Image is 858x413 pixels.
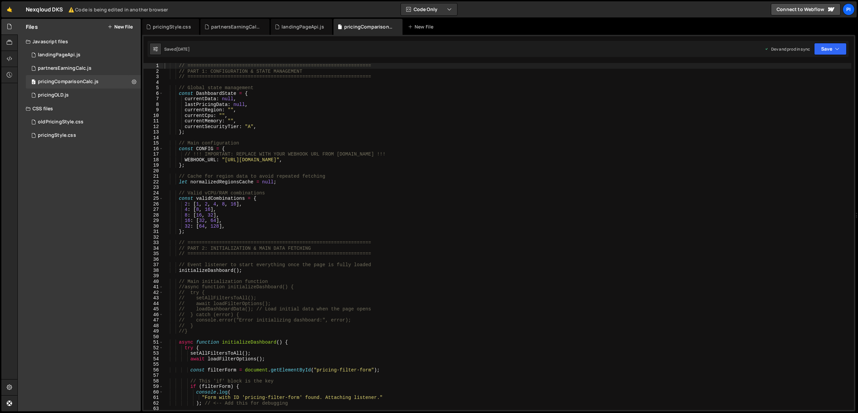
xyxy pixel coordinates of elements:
small: ⚠️ Code is being edited in another browser [68,6,168,13]
div: Nexqloud DKS [26,5,168,13]
div: 17 [143,152,163,157]
a: Pi [843,3,855,15]
div: 6 [143,91,163,97]
div: 15 [143,140,163,146]
div: 5 [143,85,163,91]
div: pricingStyle.css [38,132,76,138]
div: 32 [143,235,163,240]
div: CSS files [18,102,141,115]
div: pricingOLD.js [38,92,69,98]
div: 36 [143,257,163,262]
div: 33 [143,240,163,246]
div: 24 [143,190,163,196]
div: 31 [143,229,163,235]
div: 21 [143,174,163,179]
div: 1 [143,63,163,69]
div: 7 [143,96,163,102]
div: 42 [143,290,163,296]
div: 53 [143,351,163,356]
div: 38 [143,268,163,274]
div: 61 [143,395,163,401]
div: 26 [143,201,163,207]
div: 62 [143,401,163,406]
div: 46 [143,312,163,318]
div: 3 [143,74,163,80]
div: 54 [143,356,163,362]
div: partnersEarningCalc.js [211,23,261,30]
div: 60 [143,390,163,395]
div: 11 [143,118,163,124]
button: Code Only [401,3,457,15]
div: Dev and prod in sync [764,46,810,52]
h2: Files [26,23,38,31]
div: landingPageApi.js [38,52,80,58]
div: 17183/47505.css [26,115,141,129]
div: 51 [143,340,163,345]
div: 13 [143,129,163,135]
div: 10 [143,113,163,119]
div: 37 [143,262,163,268]
div: partnersEarningCalc.js [38,65,91,71]
div: 18 [143,157,163,163]
div: pricingStyle.css [153,23,191,30]
div: 40 [143,279,163,285]
div: 44 [143,301,163,307]
div: 28 [143,213,163,218]
div: 14 [143,135,163,141]
div: 57 [143,373,163,378]
div: 35 [143,251,163,257]
div: 12 [143,124,163,130]
div: 45 [143,306,163,312]
div: 16 [143,146,163,152]
div: 22 [143,179,163,185]
div: 48 [143,323,163,329]
a: 🤙 [1,1,18,17]
div: 29 [143,218,163,224]
div: 4 [143,80,163,85]
div: 49 [143,329,163,334]
span: 0 [32,80,36,85]
div: pricingComparisonCalc.js [344,23,394,30]
div: 8 [143,102,163,108]
button: New File [108,24,133,29]
div: 17183/47474.js [26,88,141,102]
div: 34 [143,246,163,251]
div: 17183/47469.js [26,62,141,75]
div: 55 [143,362,163,367]
div: New File [408,23,436,30]
div: 17183/47471.js [26,75,141,88]
a: Connect to Webflow [771,3,841,15]
div: 17183/48018.js [26,48,141,62]
div: 20 [143,168,163,174]
div: 39 [143,273,163,279]
div: 50 [143,334,163,340]
div: 25 [143,196,163,201]
div: 43 [143,295,163,301]
div: 56 [143,367,163,373]
div: 58 [143,378,163,384]
div: 27 [143,207,163,213]
div: 63 [143,406,163,412]
div: 2 [143,69,163,74]
div: oldPricingStyle.css [38,119,83,125]
div: 30 [143,224,163,229]
div: 52 [143,345,163,351]
div: 9 [143,107,163,113]
div: 59 [143,384,163,390]
button: Save [814,43,847,55]
div: pricingComparisonCalc.js [38,79,99,85]
div: 41 [143,284,163,290]
div: 47 [143,317,163,323]
div: Saved [164,46,190,52]
div: 19 [143,163,163,168]
div: [DATE] [176,46,190,52]
div: Javascript files [18,35,141,48]
div: 23 [143,185,163,190]
div: 17183/47472.css [26,129,141,142]
div: landingPageApi.js [282,23,324,30]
